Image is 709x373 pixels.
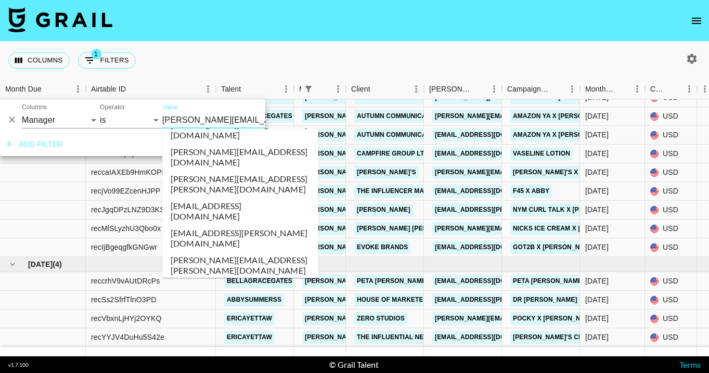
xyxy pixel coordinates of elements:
[216,79,294,99] div: Talent
[70,81,86,97] button: Menu
[354,222,524,235] a: [PERSON_NAME] [PERSON_NAME] Foods USA, Inc.
[302,110,472,123] a: [PERSON_NAME][EMAIL_ADDRESS][DOMAIN_NAME]
[302,331,472,344] a: [PERSON_NAME][EMAIL_ADDRESS][DOMAIN_NAME]
[510,241,599,254] a: Got2B x [PERSON_NAME]
[294,79,346,99] div: Manager
[432,166,655,179] a: [PERSON_NAME][EMAIL_ADDRESS][PERSON_NAME][DOMAIN_NAME]
[162,198,318,225] li: [EMAIL_ADDRESS][DOMAIN_NAME]
[354,275,459,288] a: Peta [PERSON_NAME] Beauty
[550,82,564,96] button: Sort
[346,79,424,99] div: Client
[432,128,549,142] a: [EMAIL_ADDRESS][DOMAIN_NAME]
[502,79,580,99] div: Campaign (Type)
[432,222,655,235] a: [PERSON_NAME][EMAIL_ADDRESS][PERSON_NAME][DOMAIN_NAME]
[370,82,385,96] button: Sort
[8,7,112,32] img: Grail Talent
[126,82,140,96] button: Sort
[432,147,549,160] a: [EMAIL_ADDRESS][DOMAIN_NAME]
[8,362,29,368] div: v 1.7.100
[585,111,609,121] div: Jun '25
[429,79,472,99] div: [PERSON_NAME]
[585,276,609,286] div: Jul '25
[645,79,697,99] div: Currency
[221,79,241,99] div: Talent
[679,359,701,369] a: Terms
[354,312,407,325] a: Zero Studios
[162,171,318,198] li: [PERSON_NAME][EMAIL_ADDRESS][PERSON_NAME][DOMAIN_NAME]
[681,81,697,97] button: Menu
[510,128,614,142] a: Amazon YA x [PERSON_NAME]
[162,103,178,112] label: Value
[91,242,157,252] div: recIjBgeqgfkGNGwr
[354,293,435,306] a: House of Marketers
[510,185,552,198] a: F45 x Abby
[316,82,330,96] button: Sort
[91,49,101,59] span: 1
[224,275,295,288] a: bellagracegates
[645,145,697,163] div: USD
[645,163,697,182] div: USD
[510,203,628,216] a: NYM Curl Talk x [PERSON_NAME]
[91,276,160,286] div: reccrhV9vAUtDRcPs
[667,82,681,96] button: Sort
[510,331,661,344] a: [PERSON_NAME]'s Club "Freeze The Club"
[432,293,602,306] a: [EMAIL_ADDRESS][PERSON_NAME][DOMAIN_NAME]
[645,272,697,291] div: USD
[510,147,573,160] a: Vaseline Lotion
[645,291,697,310] div: USD
[424,79,502,99] div: Booker
[354,241,410,254] a: Evoke Brands
[510,222,634,235] a: Nicks Ice Cream x [PERSON_NAME]
[432,275,549,288] a: [EMAIL_ADDRESS][DOMAIN_NAME]
[2,135,67,154] button: Add filter
[432,203,602,216] a: [EMAIL_ADDRESS][PERSON_NAME][DOMAIN_NAME]
[585,242,609,252] div: Jun '25
[354,147,431,160] a: Campfire Group LTD
[645,310,697,328] div: USD
[585,294,609,305] div: Jul '25
[645,107,697,126] div: USD
[432,312,602,325] a: [PERSON_NAME][EMAIL_ADDRESS][DOMAIN_NAME]
[224,312,275,325] a: ericayettaw
[22,103,47,112] label: Columns
[585,148,609,159] div: Jun '25
[564,81,580,97] button: Menu
[91,186,160,196] div: recjVo99EZcenHJPP
[650,79,667,99] div: Currency
[585,167,609,177] div: Jun '25
[91,332,164,342] div: recYYJV4DuHu5S42e
[432,331,549,344] a: [EMAIL_ADDRESS][DOMAIN_NAME]
[224,331,275,344] a: ericayettaw
[354,203,413,216] a: [PERSON_NAME]
[432,241,549,254] a: [EMAIL_ADDRESS][DOMAIN_NAME]
[91,204,165,215] div: recJgqDPzLNZ9D3KS
[645,126,697,145] div: USD
[686,10,707,31] button: open drawer
[432,110,602,123] a: [PERSON_NAME][EMAIL_ADDRESS][DOMAIN_NAME]
[301,82,316,96] div: 1 active filter
[5,79,42,99] div: Month Due
[28,259,53,269] span: [DATE]
[200,81,216,97] button: Menu
[91,167,165,177] div: reccaIAXEb9HmKOPb
[354,166,419,179] a: [PERSON_NAME]'s
[645,220,697,238] div: USD
[354,331,450,344] a: The Influential Network
[4,112,20,127] button: Delete
[585,204,609,215] div: Jun '25
[354,110,462,123] a: Autumn Communications LLC
[8,52,70,69] button: Select columns
[91,313,162,324] div: recVbxnLjHYj2OYKQ
[585,223,609,234] div: Jun '25
[162,252,318,279] li: [PERSON_NAME][EMAIL_ADDRESS][PERSON_NAME][DOMAIN_NAME]
[629,81,645,97] button: Menu
[86,79,216,99] div: Airtable ID
[472,82,486,96] button: Sort
[301,82,316,96] button: Show filters
[91,223,161,234] div: recMlSLyzhU3Qbo0x
[354,128,462,142] a: Autumn Communications LLC
[162,117,318,144] li: [PERSON_NAME][EMAIL_ADDRESS][DOMAIN_NAME]
[329,359,379,370] div: © Grail Talent
[53,259,62,269] span: ( 4 )
[580,79,645,99] div: Month Due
